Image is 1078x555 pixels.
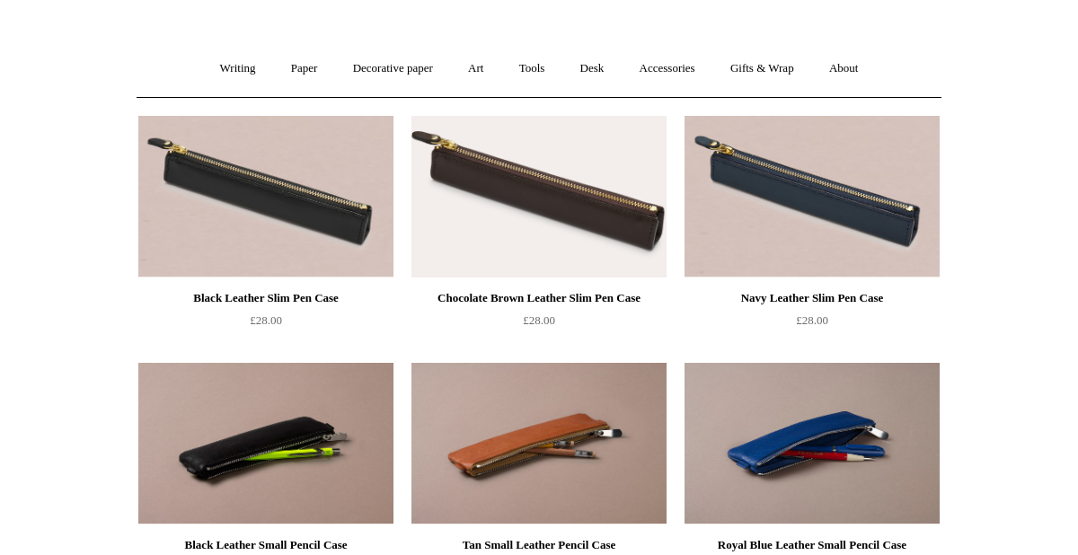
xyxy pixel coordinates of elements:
[685,116,940,277] img: Navy Leather Slim Pen Case
[138,116,393,277] a: Black Leather Slim Pen Case Black Leather Slim Pen Case
[685,363,940,524] a: Royal Blue Leather Small Pencil Case Royal Blue Leather Small Pencil Case
[689,287,935,309] div: Navy Leather Slim Pen Case
[138,116,393,277] img: Black Leather Slim Pen Case
[411,363,667,524] a: Tan Small Leather Pencil Case Tan Small Leather Pencil Case
[452,45,499,92] a: Art
[503,45,561,92] a: Tools
[143,287,389,309] div: Black Leather Slim Pen Case
[138,363,393,524] a: Black Leather Small Pencil Case Black Leather Small Pencil Case
[138,363,393,524] img: Black Leather Small Pencil Case
[685,287,940,361] a: Navy Leather Slim Pen Case £28.00
[337,45,449,92] a: Decorative paper
[250,313,282,327] span: £28.00
[411,363,667,524] img: Tan Small Leather Pencil Case
[275,45,334,92] a: Paper
[138,287,393,361] a: Black Leather Slim Pen Case £28.00
[685,116,940,277] a: Navy Leather Slim Pen Case Navy Leather Slim Pen Case
[411,116,667,277] img: Chocolate Brown Leather Slim Pen Case
[796,313,828,327] span: £28.00
[411,116,667,277] a: Chocolate Brown Leather Slim Pen Case Chocolate Brown Leather Slim Pen Case
[416,287,662,309] div: Chocolate Brown Leather Slim Pen Case
[564,45,621,92] a: Desk
[714,45,810,92] a: Gifts & Wrap
[813,45,875,92] a: About
[204,45,272,92] a: Writing
[523,313,555,327] span: £28.00
[411,287,667,361] a: Chocolate Brown Leather Slim Pen Case £28.00
[623,45,711,92] a: Accessories
[685,363,940,524] img: Royal Blue Leather Small Pencil Case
